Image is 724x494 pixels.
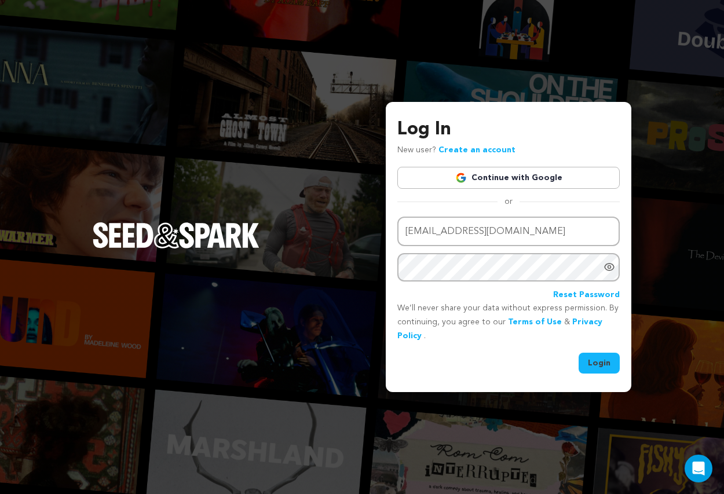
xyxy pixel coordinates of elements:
[93,222,259,271] a: Seed&Spark Homepage
[397,116,620,144] h3: Log In
[397,217,620,246] input: Email address
[93,222,259,248] img: Seed&Spark Logo
[397,144,515,158] p: New user?
[397,167,620,189] a: Continue with Google
[685,455,712,482] div: Open Intercom Messenger
[397,318,602,340] a: Privacy Policy
[604,261,615,273] a: Show password as plain text. Warning: this will display your password on the screen.
[438,146,515,154] a: Create an account
[498,196,520,207] span: or
[579,353,620,374] button: Login
[397,302,620,343] p: We’ll never share your data without express permission. By continuing, you agree to our & .
[553,288,620,302] a: Reset Password
[455,172,467,184] img: Google logo
[508,318,562,326] a: Terms of Use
